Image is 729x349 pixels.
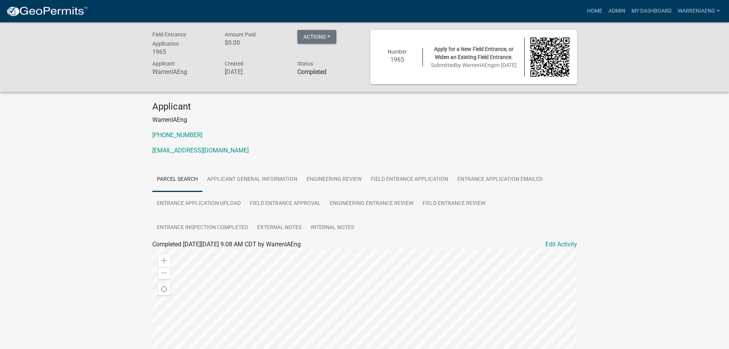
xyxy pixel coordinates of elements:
[378,56,417,63] h6: 1965
[605,4,628,18] a: Admin
[202,167,302,192] a: Applicant General Information
[152,147,249,154] a: [EMAIL_ADDRESS][DOMAIN_NAME]
[152,131,202,139] a: [PHONE_NUMBER]
[306,216,359,240] a: Internal Notes
[431,62,517,68] span: Submitted on [DATE]
[325,192,418,216] a: Engineering Entrance Review
[152,167,202,192] a: Parcel search
[455,62,494,68] span: by WarrenIAEng
[388,49,407,55] span: Number
[245,192,325,216] a: Field Entrance Approval
[297,68,326,75] strong: Completed
[152,216,253,240] a: Entrance Inspection Completed
[434,46,514,60] span: Apply for a New Field Entrance, or Widen an Existing Field Entrance.
[584,4,605,18] a: Home
[453,167,547,192] a: Entrance Application Emailed
[297,30,336,44] button: Actions
[545,240,577,249] a: Edit Activity
[628,4,675,18] a: My Dashboard
[152,192,245,216] a: Entrance Application Upload
[366,167,453,192] a: Field Entrance Application
[152,101,577,112] h4: Applicant
[225,61,243,67] span: Created
[158,255,170,267] div: Zoom in
[530,38,569,77] img: QR code
[675,4,723,18] a: WarrenIAEng
[225,68,286,75] h6: [DATE]
[152,115,577,125] p: WarrenIAEng
[225,31,256,38] span: Amount Paid
[158,267,170,279] div: Zoom out
[418,192,490,216] a: Field Entrance Review
[158,283,170,295] div: Find my location
[152,241,301,248] span: Completed [DATE][DATE] 9:08 AM CDT by WarrenIAEng
[302,167,366,192] a: Engineering Review
[152,61,175,67] span: Applicant
[152,48,214,56] h6: 1965
[225,39,286,46] h6: $0.00
[152,68,214,75] h6: WarrenIAEng
[253,216,306,240] a: External Notes
[297,61,313,67] span: Status
[152,31,186,47] span: Field Entrance Application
